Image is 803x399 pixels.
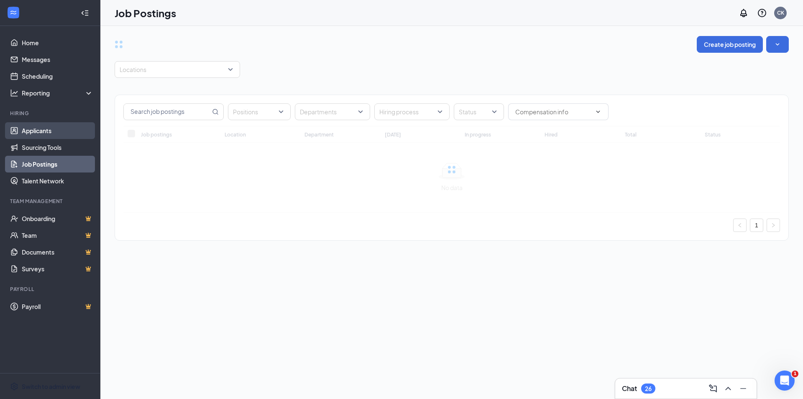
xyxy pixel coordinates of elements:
a: Messages [22,51,93,68]
svg: ChevronDown [595,108,601,115]
span: 1 [792,371,798,377]
span: left [737,223,742,228]
h1: Job Postings [115,6,176,20]
a: 1 [750,219,763,232]
svg: MagnifyingGlass [212,108,219,115]
a: Applicants [22,122,93,139]
div: 26 [645,385,652,392]
a: Talent Network [22,172,93,189]
svg: Collapse [81,9,89,17]
svg: Settings [10,382,18,391]
svg: ComposeMessage [708,384,718,394]
svg: QuestionInfo [757,8,767,18]
input: Search job postings [124,104,210,120]
li: Previous Page [733,219,747,232]
a: SurveysCrown [22,260,93,277]
div: Payroll [10,286,92,293]
a: PayrollCrown [22,298,93,315]
div: Switch to admin view [22,382,80,391]
h3: Chat [622,384,637,393]
li: Next Page [767,219,780,232]
li: 1 [750,219,763,232]
a: Sourcing Tools [22,139,93,156]
span: right [771,223,776,228]
button: Create job posting [697,36,763,53]
a: DocumentsCrown [22,244,93,260]
input: Compensation info [515,107,591,116]
svg: Analysis [10,89,18,97]
button: Minimize [737,382,750,395]
a: OnboardingCrown [22,210,93,227]
div: Team Management [10,198,92,205]
a: Scheduling [22,68,93,85]
a: Job Postings [22,156,93,172]
button: left [733,219,747,232]
iframe: Intercom live chat [775,371,795,391]
button: SmallChevronDown [766,36,789,53]
svg: ChevronUp [723,384,733,394]
div: Hiring [10,110,92,117]
button: right [767,219,780,232]
a: Home [22,34,93,51]
button: ComposeMessage [706,382,720,395]
svg: Notifications [739,8,749,18]
div: CK [777,9,784,16]
svg: Minimize [738,384,748,394]
a: TeamCrown [22,227,93,244]
div: Reporting [22,89,94,97]
svg: WorkstreamLogo [9,8,18,17]
button: ChevronUp [721,382,735,395]
svg: SmallChevronDown [773,40,782,49]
